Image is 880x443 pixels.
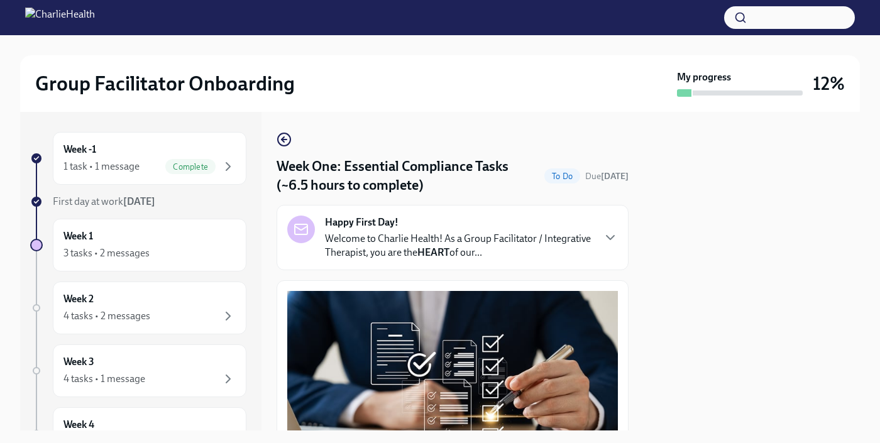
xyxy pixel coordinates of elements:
strong: HEART [417,246,449,258]
span: To Do [544,172,580,181]
strong: Happy First Day! [325,216,399,229]
span: Due [585,171,629,182]
div: 4 tasks • 1 message [63,372,145,386]
strong: [DATE] [601,171,629,182]
p: Welcome to Charlie Health! As a Group Facilitator / Integrative Therapist, you are the of our... [325,232,593,260]
span: Complete [165,162,216,172]
a: Week -11 task • 1 messageComplete [30,132,246,185]
h6: Week 1 [63,229,93,243]
h6: Week 4 [63,418,94,432]
strong: My progress [677,70,731,84]
span: First day at work [53,195,155,207]
h6: Week 3 [63,355,94,369]
h4: Week One: Essential Compliance Tasks (~6.5 hours to complete) [277,157,539,195]
img: CharlieHealth [25,8,95,28]
h3: 12% [813,72,845,95]
a: Week 13 tasks • 2 messages [30,219,246,271]
div: 1 task • 1 message [63,160,140,173]
strong: [DATE] [123,195,155,207]
h2: Group Facilitator Onboarding [35,71,295,96]
a: Week 24 tasks • 2 messages [30,282,246,334]
h6: Week -1 [63,143,96,156]
h6: Week 2 [63,292,94,306]
a: First day at work[DATE] [30,195,246,209]
div: 4 tasks • 2 messages [63,309,150,323]
a: Week 34 tasks • 1 message [30,344,246,397]
div: 3 tasks • 2 messages [63,246,150,260]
